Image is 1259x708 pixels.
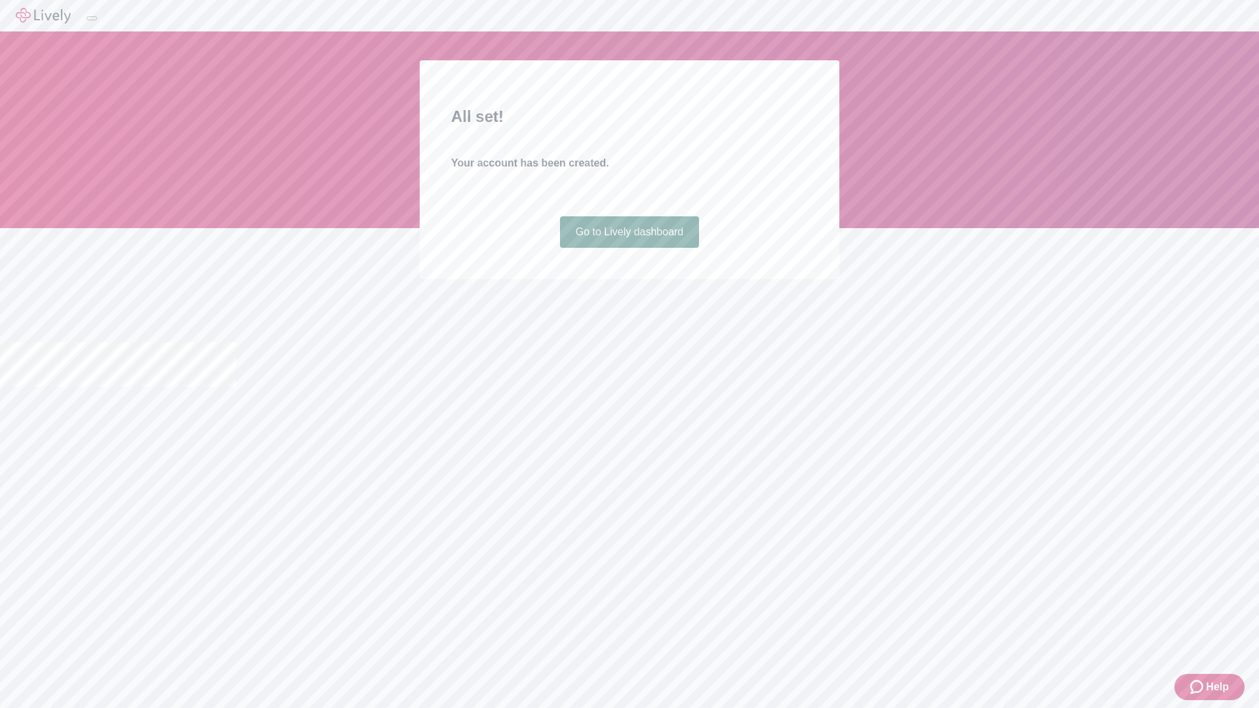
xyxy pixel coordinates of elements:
[16,8,71,24] img: Lively
[560,216,700,248] a: Go to Lively dashboard
[451,155,808,171] h4: Your account has been created.
[1190,679,1206,695] svg: Zendesk support icon
[451,105,808,128] h2: All set!
[87,16,97,20] button: Log out
[1174,674,1245,700] button: Zendesk support iconHelp
[1206,679,1229,695] span: Help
